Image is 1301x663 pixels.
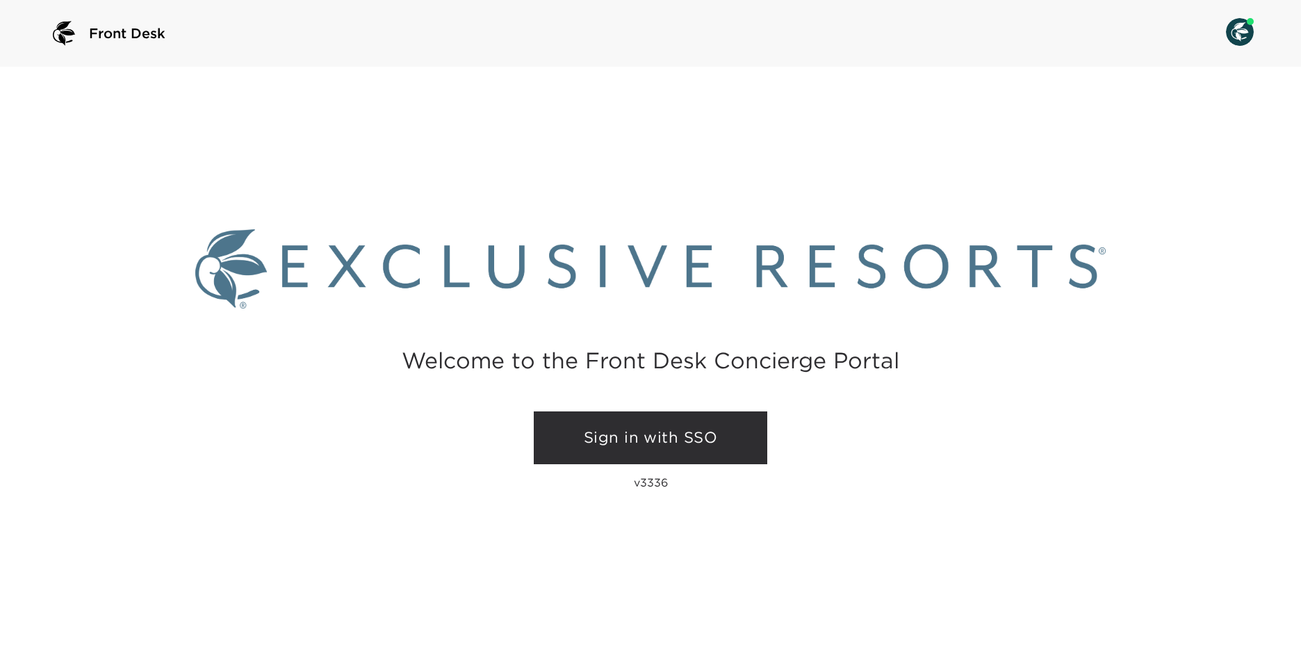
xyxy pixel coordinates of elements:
[89,24,165,43] span: Front Desk
[634,475,668,489] p: v3336
[402,350,899,371] h2: Welcome to the Front Desk Concierge Portal
[1226,18,1254,46] img: User
[534,411,767,464] a: Sign in with SSO
[195,229,1106,309] img: Exclusive Resorts logo
[47,17,81,50] img: logo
